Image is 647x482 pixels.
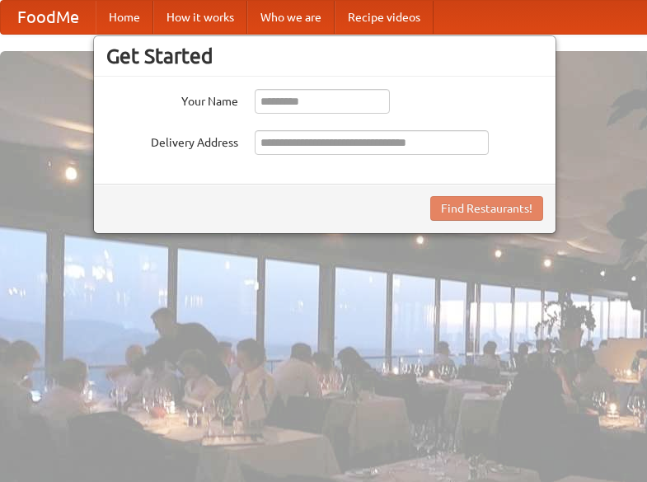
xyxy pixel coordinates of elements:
[430,196,543,221] button: Find Restaurants!
[335,1,434,34] a: Recipe videos
[106,44,543,68] h3: Get Started
[106,130,238,151] label: Delivery Address
[96,1,153,34] a: Home
[153,1,247,34] a: How it works
[106,89,238,110] label: Your Name
[1,1,96,34] a: FoodMe
[247,1,335,34] a: Who we are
